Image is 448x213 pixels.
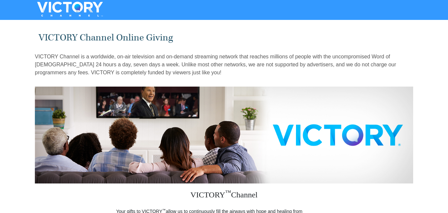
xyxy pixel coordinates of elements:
img: VICTORYTHON - VICTORY Channel [29,2,112,17]
sup: ™ [162,208,166,212]
p: VICTORY Channel is a worldwide, on-air television and on-demand streaming network that reaches mi... [35,53,413,77]
h3: VICTORY Channel [116,183,332,208]
h1: VICTORY Channel Online Giving [38,32,410,43]
sup: ™ [225,189,231,196]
